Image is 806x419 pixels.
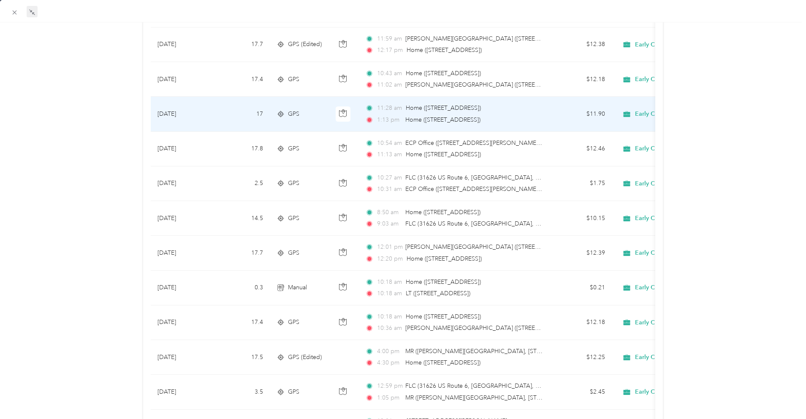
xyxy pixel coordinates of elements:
[405,81,649,88] span: [PERSON_NAME][GEOGRAPHIC_DATA] ([STREET_ADDRESS][PERSON_NAME][US_STATE])
[288,318,299,327] span: GPS
[553,62,612,97] td: $12.18
[377,173,401,182] span: 10:27 am
[635,354,704,361] span: Early Childhood Partners
[377,242,401,252] span: 12:01 pm
[377,312,402,321] span: 10:18 am
[405,220,568,227] span: FLC (31626 US Route 6, [GEOGRAPHIC_DATA], [US_STATE])
[151,132,214,166] td: [DATE]
[288,179,299,188] span: GPS
[407,255,482,262] span: Home ([STREET_ADDRESS])
[405,185,617,193] span: ECP Office ([STREET_ADDRESS][PERSON_NAME][PERSON_NAME][US_STATE])
[406,104,481,112] span: Home ([STREET_ADDRESS])
[553,97,612,131] td: $11.90
[151,340,214,375] td: [DATE]
[635,76,704,83] span: Early Childhood Partners
[288,283,307,292] span: Manual
[553,27,612,62] td: $12.38
[553,132,612,166] td: $12.46
[288,387,299,397] span: GPS
[151,27,214,62] td: [DATE]
[377,80,401,90] span: 11:02 am
[635,215,704,222] span: Early Childhood Partners
[288,109,299,119] span: GPS
[288,353,322,362] span: GPS (Edited)
[405,359,480,366] span: Home ([STREET_ADDRESS])
[635,388,704,396] span: Early Childhood Partners
[214,236,270,270] td: 17.7
[377,324,401,333] span: 10:36 am
[214,166,270,201] td: 2.5
[553,201,612,236] td: $10.15
[553,375,612,409] td: $2.45
[288,214,299,223] span: GPS
[405,243,649,250] span: [PERSON_NAME][GEOGRAPHIC_DATA] ([STREET_ADDRESS][PERSON_NAME][US_STATE])
[405,139,617,147] span: ECP Office ([STREET_ADDRESS][PERSON_NAME][PERSON_NAME][US_STATE])
[377,278,402,287] span: 10:18 am
[214,271,270,305] td: 0.3
[377,347,401,356] span: 4:00 pm
[635,145,704,152] span: Early Childhood Partners
[151,97,214,131] td: [DATE]
[151,201,214,236] td: [DATE]
[553,340,612,375] td: $12.25
[635,284,704,291] span: Early Childhood Partners
[553,271,612,305] td: $0.21
[635,41,704,49] span: Early Childhood Partners
[377,150,402,159] span: 11:13 am
[151,375,214,409] td: [DATE]
[377,289,402,298] span: 10:18 am
[553,166,612,201] td: $1.75
[377,46,403,55] span: 12:17 pm
[288,75,299,84] span: GPS
[635,319,704,326] span: Early Childhood Partners
[377,115,401,125] span: 1:13 pm
[377,185,401,194] span: 10:31 am
[405,35,649,42] span: [PERSON_NAME][GEOGRAPHIC_DATA] ([STREET_ADDRESS][PERSON_NAME][US_STATE])
[405,174,568,181] span: FLC (31626 US Route 6, [GEOGRAPHIC_DATA], [US_STATE])
[288,40,322,49] span: GPS (Edited)
[151,305,214,340] td: [DATE]
[553,305,612,340] td: $12.18
[377,393,401,403] span: 1:05 pm
[288,248,299,258] span: GPS
[377,208,401,217] span: 8:50 am
[405,394,746,401] span: MR ([PERSON_NAME][GEOGRAPHIC_DATA], [STREET_ADDRESS][PERSON_NAME] , [PERSON_NAME], [GEOGRAPHIC_DA...
[635,249,704,257] span: Early Childhood Partners
[214,305,270,340] td: 17.4
[635,110,704,118] span: Early Childhood Partners
[405,209,480,216] span: Home ([STREET_ADDRESS])
[405,382,568,389] span: FLC (31626 US Route 6, [GEOGRAPHIC_DATA], [US_STATE])
[377,381,401,391] span: 12:59 pm
[214,62,270,97] td: 17.4
[377,34,401,44] span: 11:59 am
[405,116,480,123] span: Home ([STREET_ADDRESS])
[377,254,403,264] span: 12:20 pm
[214,97,270,131] td: 17
[214,132,270,166] td: 17.8
[214,375,270,409] td: 3.5
[377,358,401,367] span: 4:30 pm
[759,372,806,419] iframe: Everlance-gr Chat Button Frame
[406,151,481,158] span: Home ([STREET_ADDRESS])
[377,219,401,229] span: 9:03 am
[407,46,482,54] span: Home ([STREET_ADDRESS])
[377,139,401,148] span: 10:54 am
[405,324,649,332] span: [PERSON_NAME][GEOGRAPHIC_DATA] ([STREET_ADDRESS][PERSON_NAME][US_STATE])
[151,236,214,270] td: [DATE]
[214,340,270,375] td: 17.5
[406,290,470,297] span: LT ([STREET_ADDRESS])
[214,201,270,236] td: 14.5
[406,70,481,77] span: Home ([STREET_ADDRESS])
[377,69,402,78] span: 10:43 am
[288,144,299,153] span: GPS
[151,166,214,201] td: [DATE]
[553,236,612,270] td: $12.39
[214,27,270,62] td: 17.7
[635,180,704,188] span: Early Childhood Partners
[405,348,746,355] span: MR ([PERSON_NAME][GEOGRAPHIC_DATA], [STREET_ADDRESS][PERSON_NAME] , [PERSON_NAME], [GEOGRAPHIC_DA...
[406,278,481,286] span: Home ([STREET_ADDRESS])
[151,62,214,97] td: [DATE]
[377,103,402,113] span: 11:28 am
[151,271,214,305] td: [DATE]
[406,313,481,320] span: Home ([STREET_ADDRESS])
